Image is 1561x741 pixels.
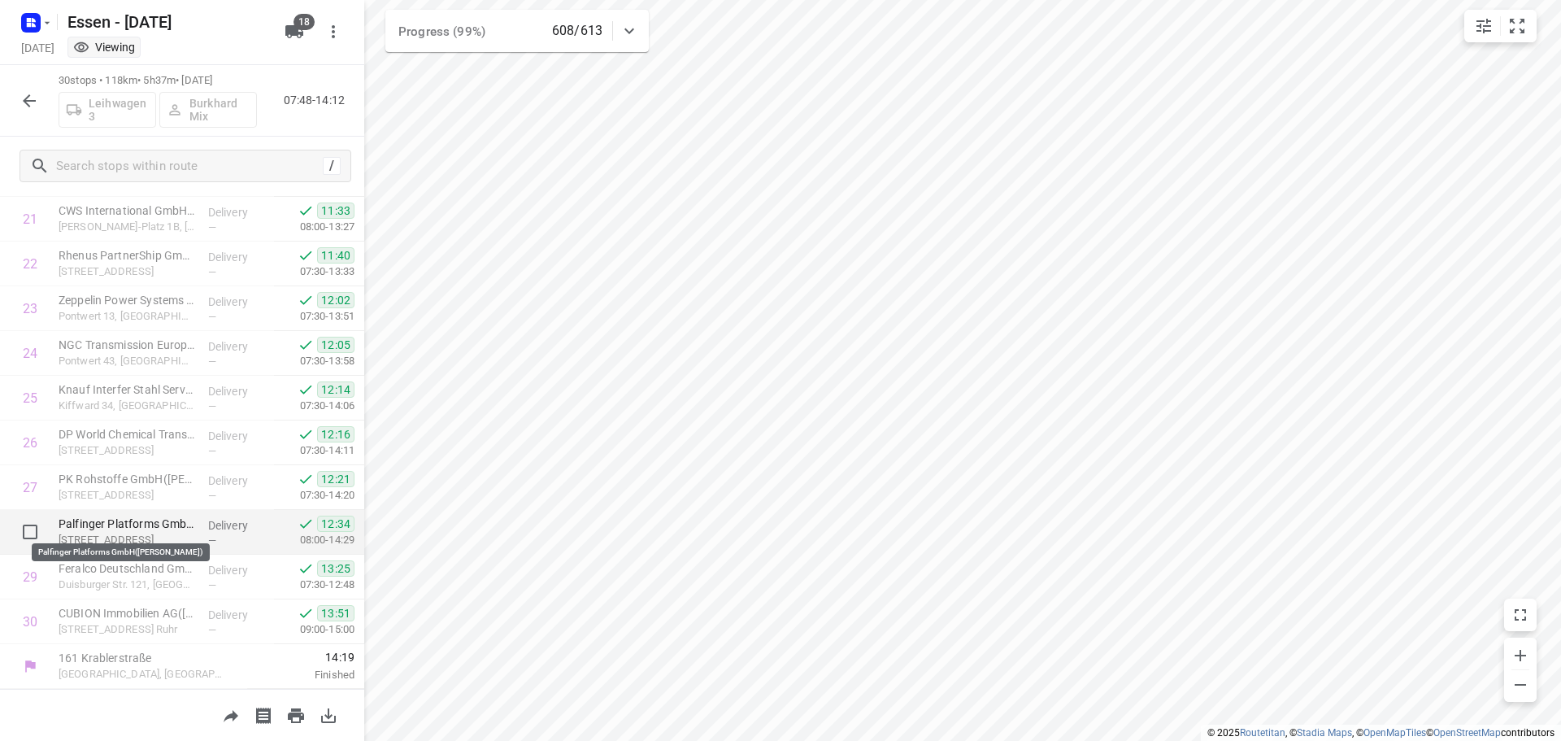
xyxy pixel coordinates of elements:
[274,353,354,369] p: 07:30-13:58
[208,338,268,355] p: Delivery
[59,577,195,593] p: Duisburger Str. 121, Duisburg
[59,203,195,219] p: CWS International GmbH(Heike Donwald)
[1207,727,1554,739] li: © 2025 , © , © © contributors
[59,398,195,414] p: Kiffward 34, [GEOGRAPHIC_DATA]
[59,247,195,264] p: Rhenus PartnerShip GmbH & Co. KG(Thomas Kaulbach)
[215,707,247,722] span: Share route
[208,490,216,502] span: —
[208,473,268,489] p: Delivery
[298,247,314,264] svg: Done
[59,560,195,577] p: Feralco Deutschland GmbH(Hasret Akkaya )
[59,516,195,532] p: Palfinger Platforms GmbH([PERSON_NAME])
[23,614,37,630] div: 30
[274,219,354,235] p: 08:00-13:27
[274,442,354,459] p: 07:30-14:11
[274,532,354,548] p: 08:00-14:29
[274,264,354,280] p: 07:30-13:33
[247,649,354,665] span: 14:19
[317,426,354,442] span: 12:16
[247,707,280,722] span: Print shipping labels
[23,211,37,227] div: 21
[208,517,268,534] p: Delivery
[398,24,485,39] span: Progress (99%)
[317,471,354,487] span: 12:21
[59,308,195,325] p: Pontwert 13, [GEOGRAPHIC_DATA]
[208,311,216,323] span: —
[23,480,37,495] div: 27
[14,516,46,548] span: Select
[1501,10,1533,42] button: Fit zoom
[274,308,354,325] p: 07:30-13:51
[208,221,216,233] span: —
[317,15,350,48] button: More
[23,256,37,272] div: 22
[1363,727,1426,739] a: OpenMapTiles
[23,346,37,361] div: 24
[274,487,354,503] p: 07:30-14:20
[59,381,195,398] p: Knauf Interfer Stahl Service Center GmbH Werk (Marcel Hribsek)
[298,426,314,442] svg: Done
[59,442,195,459] p: [STREET_ADDRESS]
[208,383,268,399] p: Delivery
[284,92,351,109] p: 07:48-14:12
[59,487,195,503] p: [STREET_ADDRESS]
[59,605,195,621] p: CUBION Immobilien AG(Stefan Orts)
[73,39,135,55] div: Viewing
[208,562,268,578] p: Delivery
[317,605,354,621] span: 13:51
[298,203,314,219] svg: Done
[208,400,216,412] span: —
[312,707,345,722] span: Download route
[1297,727,1352,739] a: Stadia Maps
[323,157,341,175] div: /
[1468,10,1500,42] button: Map settings
[59,73,257,89] p: 30 stops • 118km • 5h37m • [DATE]
[59,666,228,682] p: [GEOGRAPHIC_DATA], [GEOGRAPHIC_DATA]
[23,569,37,585] div: 29
[59,264,195,280] p: August-Hirsch-Straße 3, Duisburg
[208,534,216,547] span: —
[59,353,195,369] p: Pontwert 43, [GEOGRAPHIC_DATA]
[1240,727,1285,739] a: Routetitan
[208,445,216,457] span: —
[59,650,228,666] p: 161 Krablerstraße
[552,21,602,41] p: 608/613
[385,10,649,52] div: Progress (99%)608/613
[59,337,195,353] p: NGC Transmission Europe GmbH(Cornelia Jeckel)
[274,621,354,638] p: 09:00-15:00
[298,605,314,621] svg: Done
[298,337,314,353] svg: Done
[298,292,314,308] svg: Done
[59,426,195,442] p: DP World Chemical Transport GmbH([PERSON_NAME])
[59,621,195,638] p: Akazienallee 65, Mülheim An Der Ruhr
[317,203,354,219] span: 11:33
[317,516,354,532] span: 12:34
[317,560,354,577] span: 13:25
[247,667,354,683] p: Finished
[208,294,268,310] p: Delivery
[298,471,314,487] svg: Done
[298,381,314,398] svg: Done
[56,154,323,179] input: Search stops within route
[208,249,268,265] p: Delivery
[208,266,216,278] span: —
[298,516,314,532] svg: Done
[59,471,195,487] p: PK Rohstoffe GmbH(Wolfgang Brast )
[298,560,314,577] svg: Done
[208,428,268,444] p: Delivery
[274,577,354,593] p: 07:30-12:48
[317,247,354,264] span: 11:40
[59,219,195,235] p: Franz-Haniel-Platz 1B, Duisburg-ruhrort
[23,390,37,406] div: 25
[23,301,37,316] div: 23
[208,624,216,636] span: —
[208,355,216,368] span: —
[59,532,195,548] p: Am Alten Viehhof 28, Duisburg
[208,579,216,591] span: —
[1433,727,1501,739] a: OpenStreetMap
[280,707,312,722] span: Print route
[23,435,37,451] div: 26
[294,14,315,30] span: 18
[317,337,354,353] span: 12:05
[317,381,354,398] span: 12:14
